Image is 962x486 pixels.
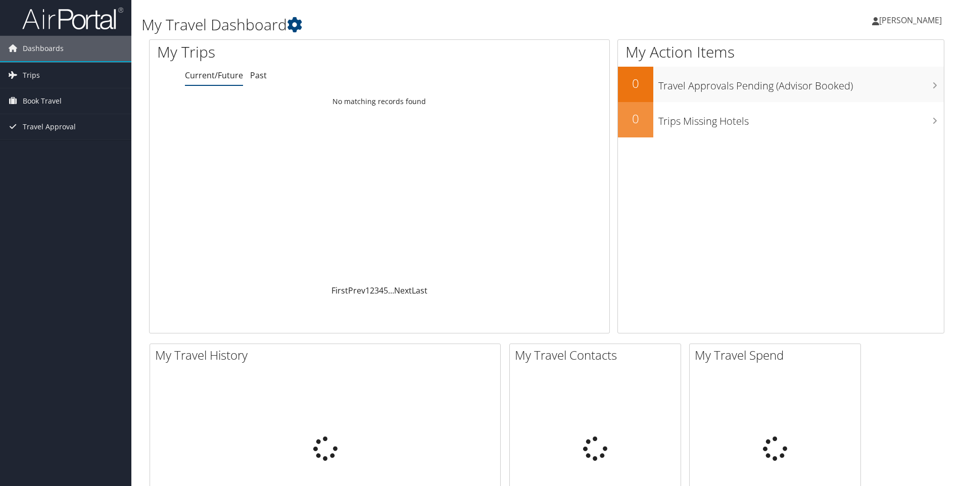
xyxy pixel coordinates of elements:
[23,88,62,114] span: Book Travel
[22,7,123,30] img: airportal-logo.png
[618,75,653,92] h2: 0
[879,15,942,26] span: [PERSON_NAME]
[618,102,944,137] a: 0Trips Missing Hotels
[394,285,412,296] a: Next
[618,67,944,102] a: 0Travel Approvals Pending (Advisor Booked)
[383,285,388,296] a: 5
[658,109,944,128] h3: Trips Missing Hotels
[695,347,860,364] h2: My Travel Spend
[388,285,394,296] span: …
[618,110,653,127] h2: 0
[23,36,64,61] span: Dashboards
[379,285,383,296] a: 4
[23,63,40,88] span: Trips
[618,41,944,63] h1: My Action Items
[157,41,410,63] h1: My Trips
[365,285,370,296] a: 1
[348,285,365,296] a: Prev
[658,74,944,93] h3: Travel Approvals Pending (Advisor Booked)
[331,285,348,296] a: First
[412,285,427,296] a: Last
[155,347,500,364] h2: My Travel History
[370,285,374,296] a: 2
[374,285,379,296] a: 3
[141,14,682,35] h1: My Travel Dashboard
[150,92,609,111] td: No matching records found
[250,70,267,81] a: Past
[185,70,243,81] a: Current/Future
[872,5,952,35] a: [PERSON_NAME]
[515,347,681,364] h2: My Travel Contacts
[23,114,76,139] span: Travel Approval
